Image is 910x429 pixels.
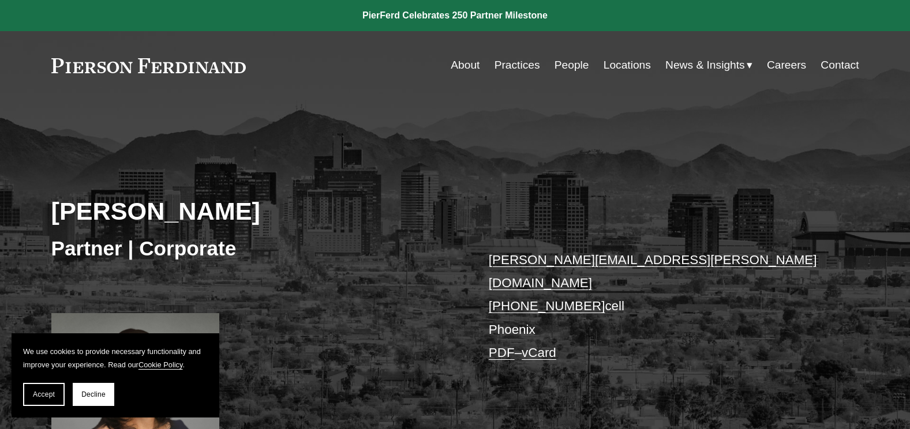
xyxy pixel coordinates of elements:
a: People [555,54,589,76]
a: Locations [604,54,651,76]
span: Accept [33,390,55,398]
a: folder dropdown [665,54,752,76]
a: [PERSON_NAME][EMAIL_ADDRESS][PERSON_NAME][DOMAIN_NAME] [489,253,817,290]
a: About [451,54,480,76]
a: Contact [821,54,859,76]
a: [PHONE_NUMBER] [489,299,605,313]
h2: [PERSON_NAME] [51,196,455,226]
a: Careers [767,54,806,76]
p: We use cookies to provide necessary functionality and improve your experience. Read our . [23,345,208,371]
p: cell Phoenix – [489,249,825,365]
a: Practices [495,54,540,76]
button: Decline [73,383,114,406]
a: PDF [489,345,515,360]
h3: Partner | Corporate [51,236,455,261]
span: News & Insights [665,55,745,76]
span: Decline [81,390,106,398]
button: Accept [23,383,65,406]
section: Cookie banner [12,333,219,417]
a: Cookie Policy [138,360,183,369]
a: vCard [522,345,556,360]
